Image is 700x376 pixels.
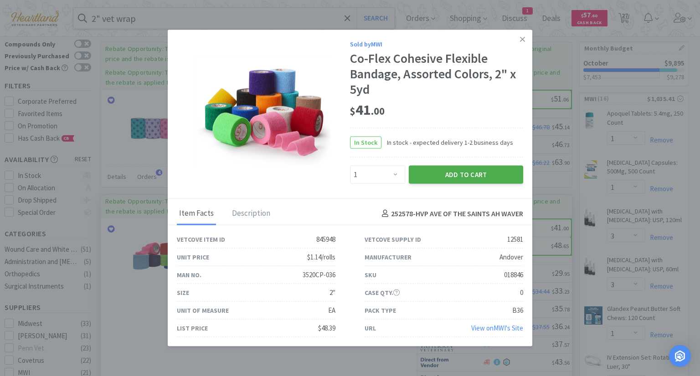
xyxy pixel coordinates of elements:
[318,322,335,333] div: $48.39
[365,269,376,279] div: SKU
[512,305,523,315] div: B36
[195,57,332,165] img: aeaebb0df5f74262aad8262ef58d462c_12581.png
[177,305,229,315] div: Unit of Measure
[507,234,523,244] div: 12581
[365,252,412,262] div: Manufacturer
[177,252,209,262] div: Unit Price
[381,137,513,147] span: In stock - expected delivery 1-2 business days
[177,234,225,244] div: Vetcove Item ID
[350,101,385,119] span: 41
[499,251,523,262] div: Andover
[350,105,355,117] span: $
[350,39,523,49] div: Sold by MWI
[303,269,335,280] div: 3520CP-036
[177,202,216,225] div: Item Facts
[350,51,523,97] div: Co-Flex Cohesive Flexible Bandage, Assorted Colors, 2" x 5yd
[329,287,335,298] div: 2"
[409,165,523,183] button: Add to Cart
[504,269,523,280] div: 018846
[365,234,421,244] div: Vetcove Supply ID
[471,323,523,332] a: View onMWI's Site
[371,105,385,117] span: . 00
[669,345,691,367] div: Open Intercom Messenger
[177,287,189,297] div: Size
[520,287,523,298] div: 0
[365,287,400,297] div: Case Qty.
[350,137,381,148] span: In Stock
[230,202,273,225] div: Description
[177,323,208,333] div: List Price
[378,208,523,219] h4: 252578 - HVP AVE OF THE SAINTS AH WAVER
[177,269,201,279] div: Man No.
[316,234,335,244] div: 845948
[328,305,335,315] div: EA
[365,323,376,333] div: URL
[307,251,335,262] div: $1.14/rolls
[365,305,396,315] div: Pack Type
